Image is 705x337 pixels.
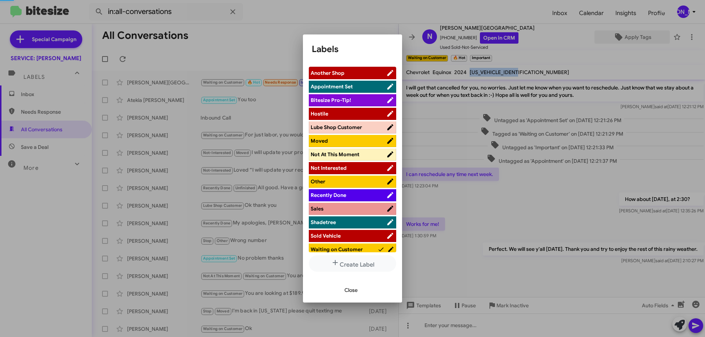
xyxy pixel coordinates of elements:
span: Close [344,283,358,297]
span: Hostile [311,110,328,117]
span: Sales [311,205,323,212]
button: Create Label [309,255,396,272]
span: Shadetree [311,219,336,226]
span: Not At This Moment [311,151,359,158]
span: Bitesize Pro-Tip! [311,97,351,103]
h1: Labels [312,43,393,55]
span: Appointment Set [311,83,353,90]
span: Lube Shop Customer [311,124,362,131]
span: Another Shop [311,70,344,76]
span: Other [311,178,325,185]
span: Recently Done [311,192,346,198]
span: Sold Vehicle [311,232,341,239]
span: Moved [311,138,328,144]
span: Waiting on Customer [311,246,363,253]
button: Close [339,283,364,297]
span: Not Interested [311,165,347,171]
